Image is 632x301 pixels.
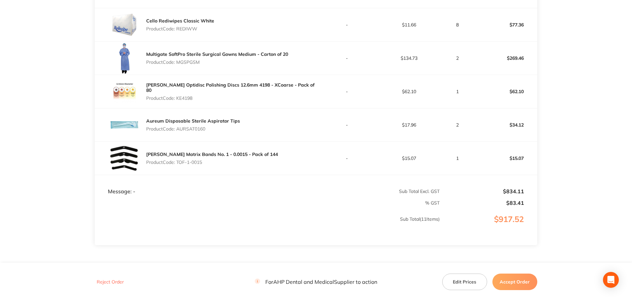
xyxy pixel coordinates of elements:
[108,142,141,175] img: bzZhd3hkeQ
[476,50,537,66] p: $269.46
[146,95,316,101] p: Product Code: KE4198
[316,56,378,61] p: -
[255,279,377,285] p: For AHP Dental and Medical Supplier to action
[440,200,524,206] p: $83.41
[95,216,440,235] p: Sub Total ( 11 Items)
[146,126,240,132] p: Product Code: AURSAT0160
[442,274,487,290] button: Edit Prices
[603,272,619,288] div: Open Intercom Messenger
[316,89,378,94] p: -
[108,108,141,141] img: emc2azQyZA
[440,188,524,194] p: $834.11
[146,151,278,157] a: [PERSON_NAME] Matrix Bands No. 1 - 0.0015 - Pack of 144
[440,156,475,161] p: 1
[440,22,475,27] p: 8
[316,122,378,128] p: -
[146,18,214,24] a: Cello Rediwipes Classic White
[108,75,141,108] img: OGt0bTI2bw
[476,84,537,99] p: $62.10
[95,279,126,285] button: Reject Order
[146,26,214,31] p: Product Code: REDIWW
[440,215,537,237] p: $917.52
[108,42,141,75] img: djRoaWVnZA
[108,8,141,41] img: ZDdjM20zNA
[378,56,440,61] p: $134.73
[476,150,537,166] p: $15.07
[476,17,537,33] p: $77.36
[146,160,278,165] p: Product Code: TOF-1-0015
[492,274,537,290] button: Accept Order
[378,156,440,161] p: $15.07
[146,59,288,65] p: Product Code: MGSPGSM
[440,89,475,94] p: 1
[146,82,315,93] a: [PERSON_NAME] Optidisc Polishing Discs 12.6mm 4198 - XCoarse - Pack of 80
[440,56,475,61] p: 2
[95,175,316,195] td: Message: -
[316,189,440,194] p: Sub Total Excl. GST
[146,51,288,57] a: Multigate SoftPro Sterile Surgical Gowns Medium - Carton of 20
[476,117,537,133] p: $34.12
[440,122,475,128] p: 2
[378,22,440,27] p: $11.66
[316,156,378,161] p: -
[146,118,240,124] a: Aureum Disposable Sterile Aspirator Tips
[378,122,440,128] p: $17.96
[378,89,440,94] p: $62.10
[95,200,440,206] p: % GST
[316,22,378,27] p: -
